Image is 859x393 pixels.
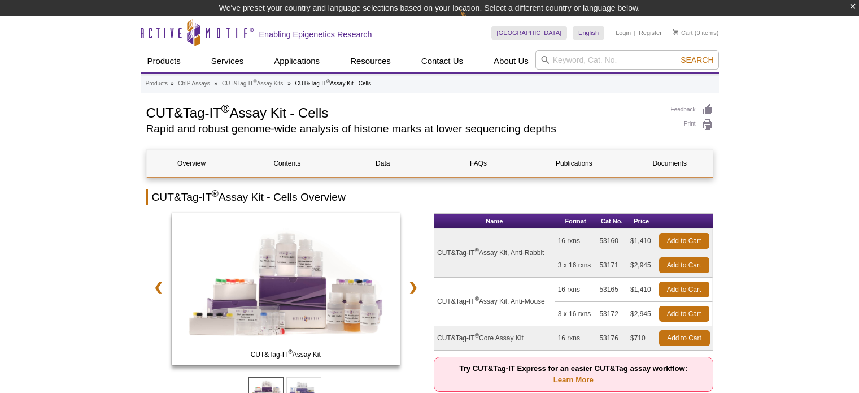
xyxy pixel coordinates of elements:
a: FAQs [433,150,523,177]
li: CUT&Tag-IT Assay Kit - Cells [295,80,371,87]
a: Data [338,150,428,177]
a: CUT&Tag-IT Assay Kit [172,213,400,369]
li: » [171,80,174,87]
th: Price [627,214,656,229]
a: Overview [147,150,237,177]
sup: ® [475,332,479,339]
th: Format [555,214,597,229]
td: $1,410 [627,278,656,302]
td: CUT&Tag-IT Assay Kit, Anti-Mouse [434,278,555,326]
a: ❯ [401,274,425,300]
a: Contact Us [415,50,470,72]
a: Services [204,50,251,72]
sup: ® [288,349,292,355]
sup: ® [221,102,230,115]
h2: CUT&Tag-IT Assay Kit - Cells Overview [146,189,713,205]
a: Add to Cart [659,330,710,346]
a: Documents [625,150,714,177]
a: Resources [343,50,398,72]
td: 53171 [596,253,627,278]
button: Search [677,55,717,65]
td: 53172 [596,302,627,326]
li: » [287,80,291,87]
img: Change Here [460,8,490,35]
a: ❮ [146,274,171,300]
a: Products [146,79,168,89]
sup: ® [475,296,479,302]
td: $2,945 [627,302,656,326]
a: Cart [673,29,693,37]
a: Add to Cart [659,257,709,273]
td: CUT&Tag-IT Core Assay Kit [434,326,555,351]
input: Keyword, Cat. No. [535,50,719,70]
td: 16 rxns [555,229,597,253]
img: CUT&Tag-IT Assay Kit [172,213,400,366]
a: Add to Cart [659,306,709,322]
a: English [573,26,604,40]
strong: Try CUT&Tag-IT Express for an easier CUT&Tag assay workflow: [459,364,687,384]
td: 16 rxns [555,278,597,302]
td: 53176 [596,326,627,351]
td: $710 [627,326,656,351]
a: Publications [529,150,619,177]
td: $1,410 [627,229,656,253]
a: Add to Cart [659,233,709,249]
h2: Rapid and robust genome-wide analysis of histone marks at lower sequencing depths [146,124,660,134]
td: 53165 [596,278,627,302]
sup: ® [326,79,330,84]
a: Add to Cart [659,282,709,297]
span: Search [681,55,713,64]
a: Register [639,29,662,37]
a: Applications [267,50,326,72]
li: | [634,26,636,40]
td: CUT&Tag-IT Assay Kit, Anti-Rabbit [434,229,555,278]
a: Print [671,119,713,131]
li: (0 items) [673,26,719,40]
th: Name [434,214,555,229]
a: About Us [487,50,535,72]
a: Learn More [553,375,594,384]
a: Products [141,50,188,72]
sup: ® [254,79,257,84]
img: Your Cart [673,29,678,35]
a: ChIP Assays [178,79,210,89]
a: [GEOGRAPHIC_DATA] [491,26,568,40]
td: 3 x 16 rxns [555,302,597,326]
th: Cat No. [596,214,627,229]
span: CUT&Tag-IT Assay Kit [174,349,398,360]
td: 53160 [596,229,627,253]
li: » [215,80,218,87]
a: Feedback [671,103,713,116]
sup: ® [475,247,479,253]
a: Contents [242,150,332,177]
h2: Enabling Epigenetics Research [259,29,372,40]
sup: ® [212,188,219,198]
a: CUT&Tag-IT®Assay Kits [222,79,283,89]
td: 3 x 16 rxns [555,253,597,278]
h1: CUT&Tag-IT Assay Kit - Cells [146,103,660,120]
td: $2,945 [627,253,656,278]
a: Login [616,29,631,37]
td: 16 rxns [555,326,597,351]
